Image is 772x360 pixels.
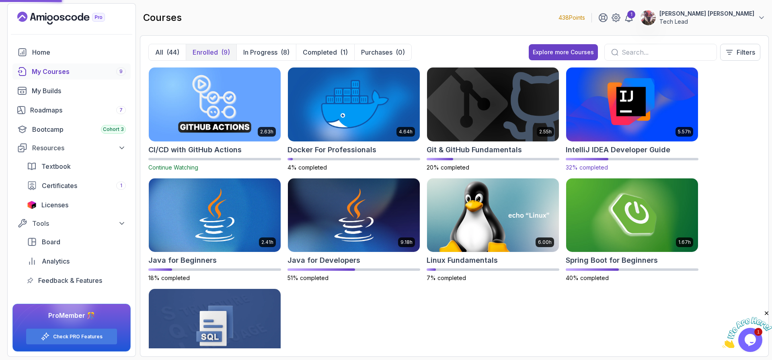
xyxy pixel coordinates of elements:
[186,44,236,60] button: Enrolled(9)
[281,47,289,57] div: (8)
[32,67,126,76] div: My Courses
[427,164,469,171] span: 20% completed
[155,47,163,57] p: All
[12,141,131,155] button: Resources
[427,67,559,141] img: Git & GitHub Fundamentals card
[287,164,327,171] span: 4% completed
[42,237,60,247] span: Board
[119,107,123,113] span: 7
[42,181,77,190] span: Certificates
[533,48,594,56] div: Explore more Courses
[149,178,281,252] img: Java for Beginners card
[659,10,754,18] p: [PERSON_NAME] [PERSON_NAME]
[32,143,126,153] div: Resources
[22,178,131,194] a: certificates
[678,239,691,245] p: 1.67h
[236,44,296,60] button: In Progress(8)
[361,47,392,57] p: Purchases
[737,47,755,57] p: Filters
[27,201,37,209] img: jetbrains icon
[563,65,701,143] img: IntelliJ IDEA Developer Guide card
[720,44,760,61] button: Filters
[260,129,273,135] p: 2.63h
[396,47,405,57] div: (0)
[303,47,337,57] p: Completed
[659,18,754,26] p: Tech Lead
[148,144,242,155] h2: CI/CD with GitHub Actions
[149,67,281,141] img: CI/CD with GitHub Actions card
[566,144,670,155] h2: IntelliJ IDEA Developer Guide
[427,274,466,281] span: 7% completed
[566,255,658,266] h2: Spring Boot for Beginners
[287,144,376,155] h2: Docker For Professionals
[42,256,70,266] span: Analytics
[22,234,131,250] a: board
[261,239,273,245] p: 2.41h
[243,47,277,57] p: In Progress
[400,239,413,245] p: 9.18h
[148,274,190,281] span: 18% completed
[640,10,766,26] button: user profile image[PERSON_NAME] [PERSON_NAME]Tech Lead
[566,164,608,171] span: 32% completed
[529,44,598,60] button: Explore more Courses
[26,328,117,345] button: Check PRO Features
[119,68,123,75] span: 9
[539,129,552,135] p: 2.55h
[287,274,329,281] span: 51% completed
[193,47,218,57] p: Enrolled
[354,44,411,60] button: Purchases(0)
[17,12,123,25] a: Landing page
[427,255,498,266] h2: Linux Fundamentals
[22,158,131,174] a: textbook
[103,126,124,133] span: Cohort 3
[287,67,420,172] a: Docker For Professionals card4.64hDocker For Professionals4% completed
[427,178,559,282] a: Linux Fundamentals card6.00hLinux Fundamentals7% completed
[53,333,103,340] a: Check PRO Features
[30,105,126,115] div: Roadmaps
[22,197,131,213] a: licenses
[32,219,126,228] div: Tools
[566,274,609,281] span: 40% completed
[624,13,634,22] a: 1
[427,144,522,155] h2: Git & GitHub Fundamentals
[221,47,230,57] div: (9)
[38,276,102,285] span: Feedback & Features
[32,86,126,96] div: My Builds
[12,216,131,231] button: Tools
[287,255,360,266] h2: Java for Developers
[641,10,656,25] img: user profile image
[678,129,691,135] p: 5.57h
[149,44,186,60] button: All(44)
[287,178,420,282] a: Java for Developers card9.18hJava for Developers51% completed
[288,178,420,252] img: Java for Developers card
[427,67,559,172] a: Git & GitHub Fundamentals card2.55hGit & GitHub Fundamentals20% completed
[166,47,179,57] div: (44)
[148,164,198,171] span: Continue Watching
[722,310,772,348] iframe: chat widget
[148,67,281,172] a: CI/CD with GitHub Actions card2.63hCI/CD with GitHub ActionsContinue Watching
[566,67,698,172] a: IntelliJ IDEA Developer Guide card5.57hIntelliJ IDEA Developer Guide32% completed
[12,121,131,137] a: bootcamp
[22,253,131,269] a: analytics
[399,129,413,135] p: 4.64h
[22,272,131,288] a: feedback
[148,255,217,266] h2: Java for Beginners
[12,44,131,60] a: home
[32,125,126,134] div: Bootcamp
[538,239,552,245] p: 6.00h
[143,11,182,24] h2: courses
[558,14,585,22] p: 438 Points
[288,67,420,141] img: Docker For Professionals card
[32,47,126,57] div: Home
[148,178,281,282] a: Java for Beginners card2.41hJava for Beginners18% completed
[627,10,635,18] div: 1
[427,178,559,252] img: Linux Fundamentals card
[120,182,122,189] span: 1
[12,102,131,118] a: roadmaps
[296,44,354,60] button: Completed(1)
[566,178,698,282] a: Spring Boot for Beginners card1.67hSpring Boot for Beginners40% completed
[41,200,68,210] span: Licenses
[41,162,71,171] span: Textbook
[622,47,710,57] input: Search...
